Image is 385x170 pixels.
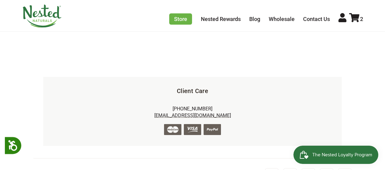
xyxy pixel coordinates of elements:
[201,16,241,22] a: Nested Rewards
[269,16,295,22] a: Wholesale
[22,5,62,28] img: Nested Naturals
[164,124,221,135] img: credit-cards.png
[53,87,332,95] h5: Client Care
[303,16,330,22] a: Contact Us
[249,16,260,22] a: Blog
[154,113,231,118] a: [EMAIL_ADDRESS][DOMAIN_NAME]
[349,16,363,22] a: 2
[173,106,212,112] a: [PHONE_NUMBER]
[293,146,379,164] iframe: Button to open loyalty program pop-up
[169,13,192,25] a: Store
[360,16,363,22] span: 2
